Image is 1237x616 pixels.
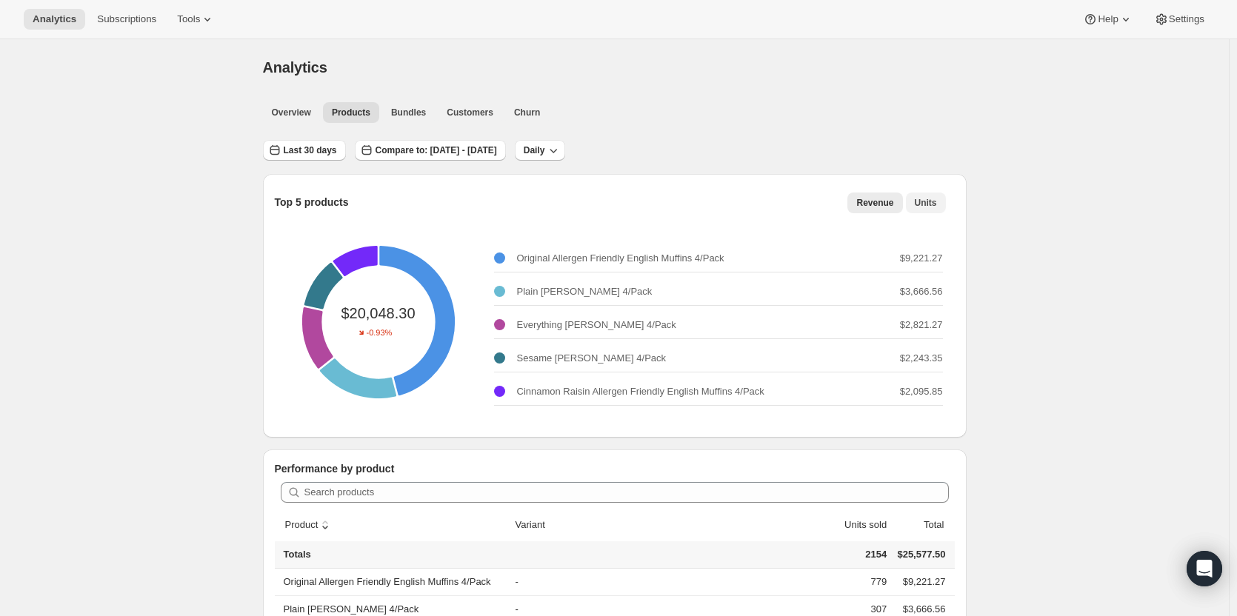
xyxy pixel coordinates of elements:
[332,107,370,118] span: Products
[517,351,667,366] p: Sesame [PERSON_NAME] 4/Pack
[824,541,891,569] td: 2154
[168,9,224,30] button: Tools
[355,140,506,161] button: Compare to: [DATE] - [DATE]
[1169,13,1204,25] span: Settings
[263,59,327,76] span: Analytics
[1098,13,1118,25] span: Help
[891,569,954,595] td: $9,221.27
[827,511,889,539] button: Units sold
[856,197,893,209] span: Revenue
[284,144,337,156] span: Last 30 days
[824,569,891,595] td: 779
[24,9,85,30] button: Analytics
[283,511,336,539] button: sort ascending byProduct
[275,569,511,595] th: Original Allergen Friendly English Muffins 4/Pack
[513,511,562,539] button: Variant
[517,251,724,266] p: Original Allergen Friendly English Muffins 4/Pack
[907,511,946,539] button: Total
[33,13,76,25] span: Analytics
[177,13,200,25] span: Tools
[272,107,311,118] span: Overview
[900,284,943,299] p: $3,666.56
[88,9,165,30] button: Subscriptions
[517,318,676,332] p: Everything [PERSON_NAME] 4/Pack
[97,13,156,25] span: Subscriptions
[514,107,540,118] span: Churn
[447,107,493,118] span: Customers
[511,569,824,595] td: -
[900,251,943,266] p: $9,221.27
[517,384,764,399] p: Cinnamon Raisin Allergen Friendly English Muffins 4/Pack
[1145,9,1213,30] button: Settings
[1187,551,1222,586] div: Open Intercom Messenger
[915,197,937,209] span: Units
[900,351,943,366] p: $2,243.35
[376,144,497,156] span: Compare to: [DATE] - [DATE]
[515,140,566,161] button: Daily
[900,318,943,332] p: $2,821.27
[304,482,949,503] input: Search products
[275,461,955,476] p: Performance by product
[891,541,954,569] td: $25,577.50
[1074,9,1141,30] button: Help
[275,541,511,569] th: Totals
[517,284,653,299] p: Plain [PERSON_NAME] 4/Pack
[263,140,346,161] button: Last 30 days
[900,384,943,399] p: $2,095.85
[524,144,545,156] span: Daily
[391,107,426,118] span: Bundles
[275,195,349,210] p: Top 5 products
